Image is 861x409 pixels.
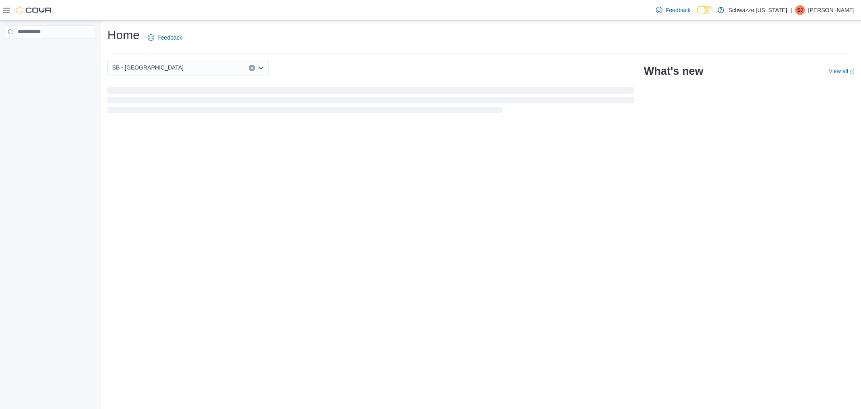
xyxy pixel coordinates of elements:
p: [PERSON_NAME] [808,5,855,15]
h2: What's new [644,65,703,78]
span: Feedback [157,34,182,42]
svg: External link [850,69,855,74]
div: Sebastian Jefferson [795,5,805,15]
a: Feedback [145,30,185,46]
a: View allExternal link [829,68,855,74]
input: Dark Mode [697,6,714,14]
span: Feedback [666,6,690,14]
span: Loading [107,89,634,115]
span: SB - [GEOGRAPHIC_DATA] [112,63,184,72]
button: Open list of options [258,65,264,71]
button: Clear input [249,65,255,71]
p: | [790,5,792,15]
nav: Complex example [5,40,95,59]
p: Schwazze [US_STATE] [728,5,787,15]
a: Feedback [653,2,693,18]
img: Cova [16,6,52,14]
h1: Home [107,27,140,43]
span: SJ [797,5,803,15]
